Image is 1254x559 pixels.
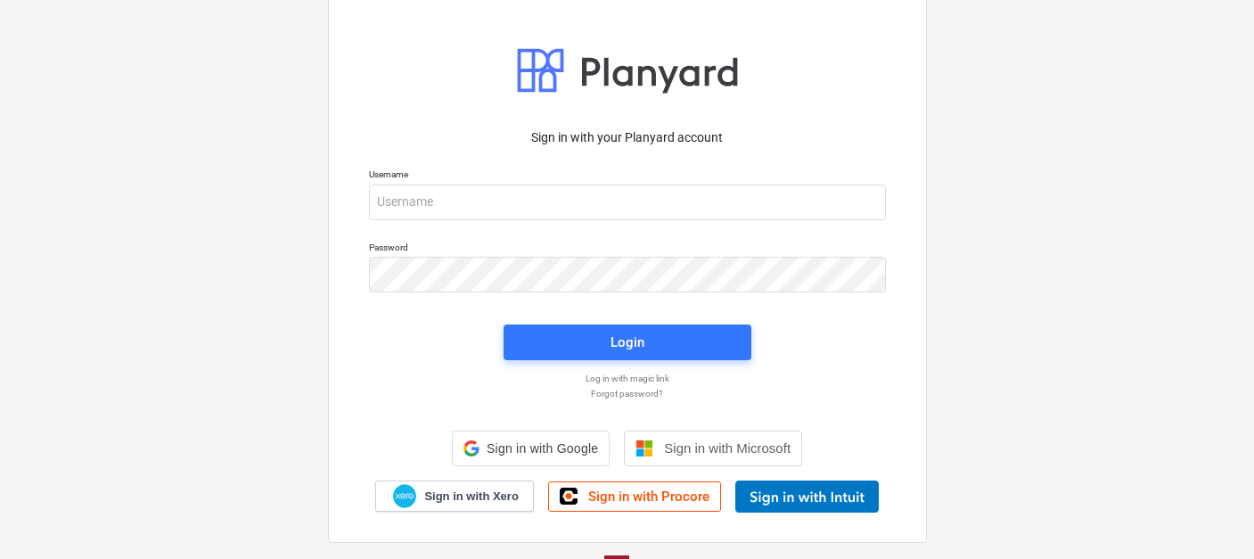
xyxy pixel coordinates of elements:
[452,431,610,466] div: Sign in with Google
[360,388,895,399] a: Forgot password?
[369,169,886,184] p: Username
[611,331,644,354] div: Login
[424,489,518,505] span: Sign in with Xero
[369,185,886,220] input: Username
[664,440,791,456] span: Sign in with Microsoft
[375,481,534,512] a: Sign in with Xero
[369,128,886,147] p: Sign in with your Planyard account
[504,325,751,360] button: Login
[635,440,653,457] img: Microsoft logo
[588,489,709,505] span: Sign in with Procore
[360,373,895,384] a: Log in with magic link
[393,484,416,508] img: Xero logo
[548,481,721,512] a: Sign in with Procore
[487,441,598,456] span: Sign in with Google
[369,242,886,257] p: Password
